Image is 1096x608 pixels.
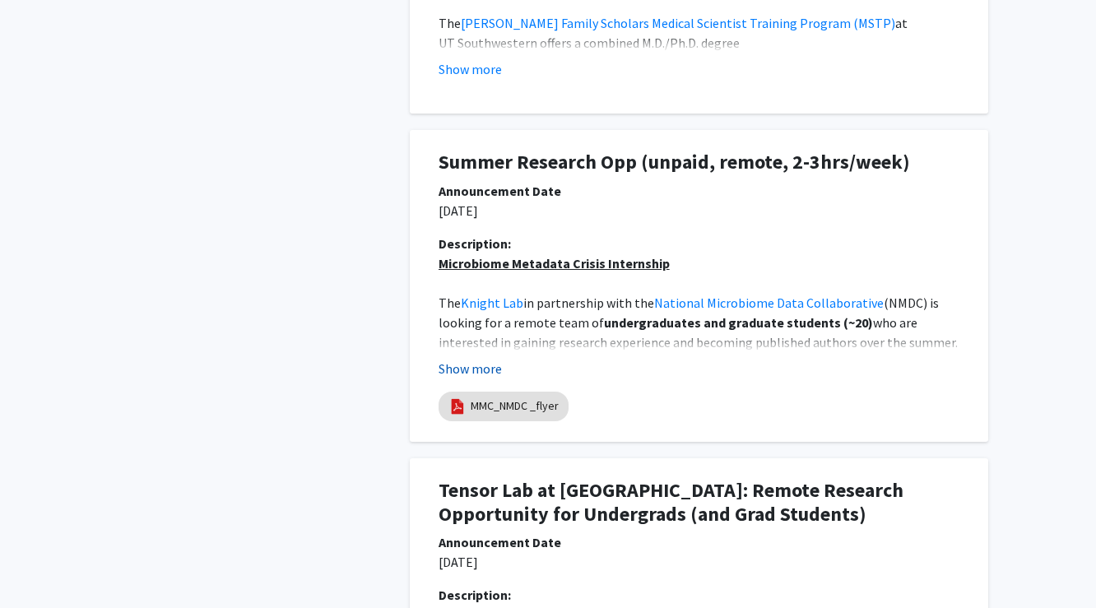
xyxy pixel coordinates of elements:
span: (NMDC) is looking for a remote team of [439,295,941,331]
span: at UT Southwestern offers a combined M.D./Ph.D. degree from [439,15,910,71]
div: Announcement Date [439,532,959,552]
p: [GEOGRAPHIC_DATA][US_STATE] [439,293,959,431]
h1: Tensor Lab at [GEOGRAPHIC_DATA]: Remote Research Opportunity for Undergrads (and Grad Students) [439,479,959,527]
a: [PERSON_NAME] Family Scholars Medical Scientist Training Program (MSTP) [461,15,895,31]
button: Show more [439,59,502,79]
iframe: Chat [12,534,70,596]
span: in partnership with the [523,295,654,311]
a: National Microbiome Data Collaborative [654,295,884,311]
a: Knight Lab [461,295,523,311]
a: MMC_NMDC _flyer [471,397,559,415]
img: pdf_icon.png [448,397,467,415]
span: The [439,295,461,311]
div: Announcement Date [439,181,959,201]
u: Microbiome Metadata Crisis Internship [439,255,670,272]
strong: undergraduates and graduate students (~20) [604,314,873,331]
p: [DATE] [439,201,959,220]
div: Description: [439,585,959,605]
button: Show more [439,359,502,378]
h1: Summer Research Opp (unpaid, remote, 2-3hrs/week) [439,151,959,174]
p: [DATE] [439,552,959,572]
span: The [439,15,461,31]
span: who are interested in gaining research experience and becoming published authors over the summer.... [439,314,960,370]
div: Description: [439,234,959,253]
